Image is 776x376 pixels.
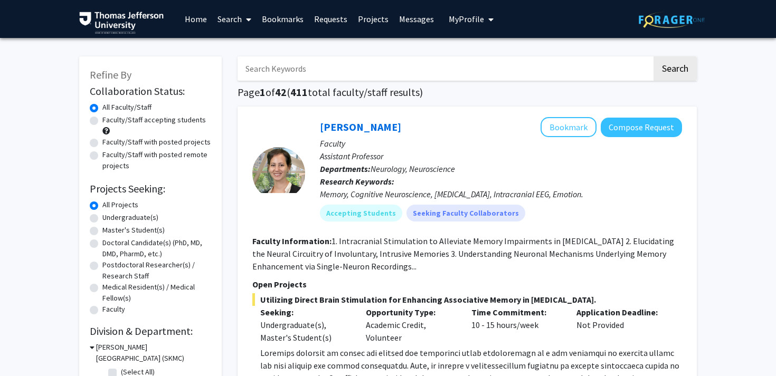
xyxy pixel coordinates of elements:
[102,149,211,171] label: Faculty/Staff with posted remote projects
[260,306,350,319] p: Seeking:
[394,1,439,37] a: Messages
[90,325,211,338] h2: Division & Department:
[541,117,597,137] button: Add Noa Herz to Bookmarks
[252,293,682,306] span: Utilizing Direct Brain Stimulation for Enhancing Associative Memory in [MEDICAL_DATA].
[257,1,309,37] a: Bookmarks
[102,304,125,315] label: Faculty
[320,137,682,150] p: Faculty
[260,319,350,344] div: Undergraduate(s), Master's Student(s)
[353,1,394,37] a: Projects
[212,1,257,37] a: Search
[569,306,674,344] div: Not Provided
[90,182,211,195] h2: Projects Seeking:
[238,56,652,81] input: Search Keywords
[601,118,682,137] button: Compose Request to Noa Herz
[252,278,682,291] p: Open Projects
[449,14,484,24] span: My Profile
[290,85,308,99] span: 411
[471,306,561,319] p: Time Commitment:
[102,212,158,223] label: Undergraduate(s)
[102,137,211,148] label: Faculty/Staff with posted projects
[102,199,138,210] label: All Projects
[320,205,402,221] mat-chip: Accepting Students
[358,306,463,344] div: Academic Credit, Volunteer
[102,114,206,126] label: Faculty/Staff accepting students
[463,306,569,344] div: 10 - 15 hours/week
[371,163,455,174] span: Neurology, Neuroscience
[79,12,164,34] img: Thomas Jefferson University Logo
[639,12,705,28] img: ForagerOne Logo
[320,176,394,187] b: Research Keywords:
[102,237,211,259] label: Doctoral Candidate(s) (PhD, MD, DMD, PharmD, etc.)
[238,86,697,99] h1: Page of ( total faculty/staff results)
[8,329,45,368] iframe: Chat
[275,85,287,99] span: 42
[366,306,456,319] p: Opportunity Type:
[102,102,152,113] label: All Faculty/Staff
[252,236,332,246] b: Faculty Information:
[309,1,353,37] a: Requests
[179,1,212,37] a: Home
[320,120,401,133] a: [PERSON_NAME]
[576,306,666,319] p: Application Deadline:
[654,56,697,81] button: Search
[102,225,165,236] label: Master's Student(s)
[252,236,674,272] fg-read-more: 1. Intracranial Stimulation to Alleviate Memory Impairments in [MEDICAL_DATA] 2. Elucidating the ...
[102,259,211,282] label: Postdoctoral Researcher(s) / Research Staff
[96,342,211,364] h3: [PERSON_NAME][GEOGRAPHIC_DATA] (SKMC)
[406,205,525,221] mat-chip: Seeking Faculty Collaborators
[320,163,371,174] b: Departments:
[320,150,682,162] p: Assistant Professor
[90,68,131,81] span: Refine By
[90,85,211,98] h2: Collaboration Status:
[320,188,682,200] div: Memory, Cognitive Neuroscience, [MEDICAL_DATA], Intracranial EEG, Emotion.
[102,282,211,304] label: Medical Resident(s) / Medical Fellow(s)
[260,85,266,99] span: 1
